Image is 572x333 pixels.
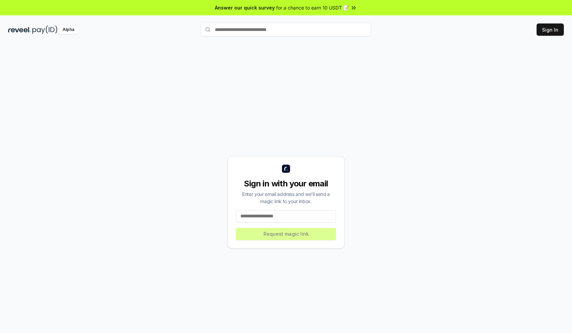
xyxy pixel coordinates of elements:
[537,23,564,36] button: Sign In
[32,26,58,34] img: pay_id
[236,190,336,205] div: Enter your email address and we’ll send a magic link to your inbox.
[282,165,290,173] img: logo_small
[276,4,349,11] span: for a chance to earn 10 USDT 📝
[8,26,31,34] img: reveel_dark
[215,4,275,11] span: Answer our quick survey
[236,178,336,189] div: Sign in with your email
[59,26,78,34] div: Alpha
